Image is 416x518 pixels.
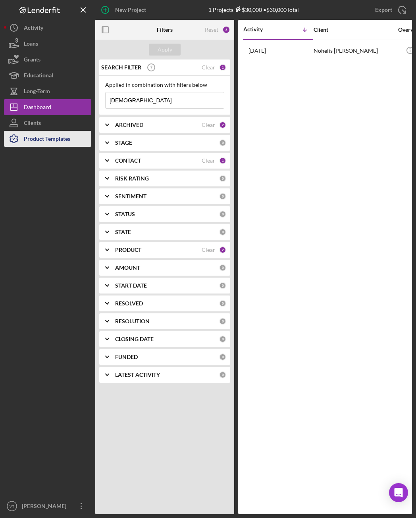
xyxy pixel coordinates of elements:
div: 0 [219,228,226,236]
button: Loans [4,36,91,52]
b: CONTACT [115,157,141,164]
div: 0 [219,318,226,325]
div: Long-Term [24,83,50,101]
div: 0 [219,193,226,200]
text: VT [10,504,14,508]
div: 2 [219,246,226,253]
div: Activity [243,26,278,33]
button: Export [367,2,412,18]
div: Educational [24,67,53,85]
div: Client [314,27,393,33]
button: Long-Term [4,83,91,99]
div: Apply [158,44,172,56]
b: RESOLVED [115,300,143,307]
b: ARCHIVED [115,122,143,128]
b: STAGE [115,140,132,146]
b: PRODUCT [115,247,141,253]
button: Dashboard [4,99,91,115]
div: Applied in combination with filters below [105,82,224,88]
div: 0 [219,211,226,218]
div: 1 Projects • $30,000 Total [208,6,299,13]
div: 1 [219,64,226,71]
b: FUNDED [115,354,138,360]
div: New Project [115,2,146,18]
b: RISK RATING [115,175,149,182]
div: Nohelis [PERSON_NAME] [314,40,393,61]
div: 6 [222,26,230,34]
div: Clients [24,115,41,133]
button: Activity [4,20,91,36]
div: 0 [219,264,226,271]
b: CLOSING DATE [115,336,154,342]
b: LATEST ACTIVITY [115,372,160,378]
b: AMOUNT [115,265,140,271]
b: RESOLUTION [115,318,150,324]
div: 2 [219,121,226,129]
div: Export [375,2,392,18]
div: Dashboard [24,99,51,117]
b: START DATE [115,282,147,289]
div: Loans [24,36,38,54]
div: Grants [24,52,40,69]
b: Filters [157,27,173,33]
div: 0 [219,300,226,307]
div: 0 [219,371,226,378]
div: 0 [219,282,226,289]
div: Product Templates [24,131,70,149]
div: Activity [24,20,43,38]
div: [PERSON_NAME] [20,498,71,516]
div: $30,000 [233,6,262,13]
b: STATUS [115,211,135,217]
div: Open Intercom Messenger [389,483,408,502]
div: 0 [219,175,226,182]
button: Grants [4,52,91,67]
b: STATE [115,229,131,235]
div: 0 [219,336,226,343]
time: 2025-09-15 16:37 [248,48,266,54]
div: Clear [202,157,215,164]
button: VT[PERSON_NAME] [4,498,91,514]
div: 0 [219,139,226,146]
b: SEARCH FILTER [101,64,141,71]
button: Educational [4,67,91,83]
b: SENTIMENT [115,193,146,200]
button: Apply [149,44,181,56]
button: Clients [4,115,91,131]
button: Product Templates [4,131,91,147]
div: Clear [202,64,215,71]
button: New Project [95,2,154,18]
div: Reset [205,27,218,33]
div: Clear [202,247,215,253]
div: 0 [219,353,226,361]
div: 1 [219,157,226,164]
div: Clear [202,122,215,128]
